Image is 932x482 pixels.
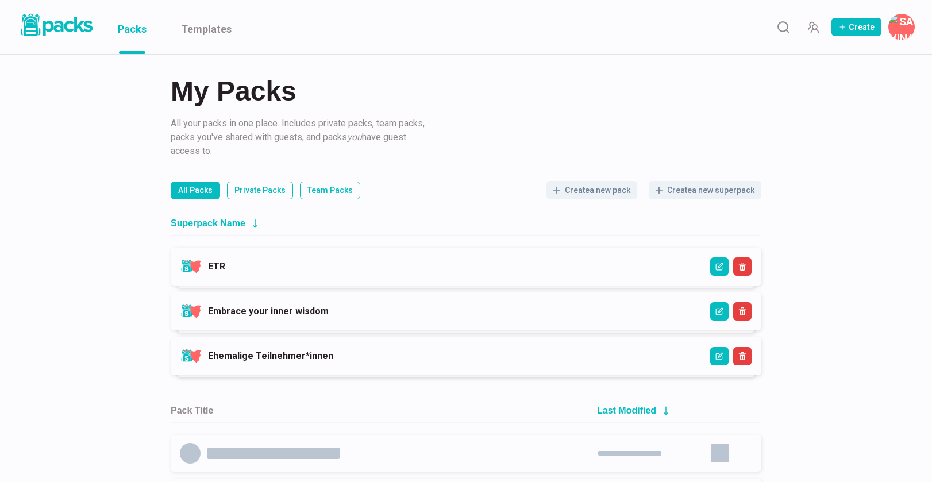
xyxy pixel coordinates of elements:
[234,184,286,196] p: Private Packs
[772,16,795,38] button: Search
[733,257,752,276] button: Delete Superpack
[710,302,729,321] button: Edit
[171,405,213,416] h2: Pack Title
[17,11,95,38] img: Packs logo
[710,257,729,276] button: Edit
[171,218,245,229] h2: Superpack Name
[802,16,825,38] button: Manage Team Invites
[831,18,881,36] button: Create Pack
[546,181,637,199] button: Createa new pack
[171,78,761,105] h2: My Packs
[733,302,752,321] button: Delete Superpack
[597,405,656,416] h2: Last Modified
[178,184,213,196] p: All Packs
[307,184,353,196] p: Team Packs
[888,14,915,40] button: Savina Tilmann
[347,132,362,142] i: you
[649,181,761,199] button: Createa new superpack
[733,347,752,365] button: Delete Superpack
[171,117,429,158] p: All your packs in one place. Includes private packs, team packs, packs you've shared with guests,...
[710,347,729,365] button: Edit
[17,11,95,43] a: Packs logo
